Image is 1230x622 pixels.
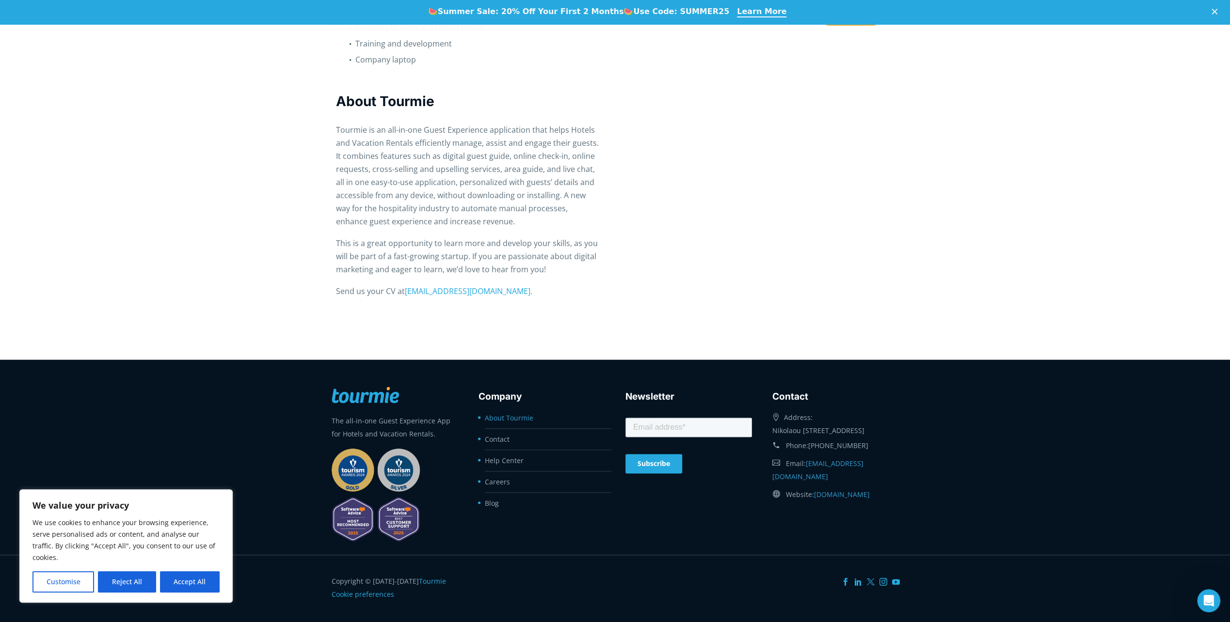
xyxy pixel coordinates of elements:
[355,54,416,65] span: Company laptop
[32,499,220,511] p: We value your privacy
[336,238,598,275] span: This is a great opportunity to learn more and develop your skills, as you will be part of a fast-...
[485,498,499,508] a: Blog
[772,389,899,404] h3: Contact
[772,454,899,485] div: Email:
[485,435,510,444] a: Contact
[485,477,510,486] a: Careers
[879,578,887,586] a: Instagram
[808,441,868,450] a: [PHONE_NUMBER]
[867,578,875,586] a: Twitter
[332,414,458,440] p: The all-in-one Guest Experience App for Hotels and Vacation Rentals.
[405,286,530,296] a: [EMAIL_ADDRESS][DOMAIN_NAME]
[485,456,524,465] a: Help Center
[814,490,870,499] a: [DOMAIN_NAME]
[772,437,899,454] div: Phone:
[625,416,752,490] iframe: Form 0
[160,571,220,592] button: Accept All
[485,413,533,422] a: About Tourmie
[32,517,220,563] p: We use cookies to enhance your browsing experience, serve personalised ads or content, and analys...
[332,590,394,599] a: Cookie preferences
[332,575,458,601] div: Copyright © [DATE]-[DATE]
[772,485,899,503] div: Website:
[530,286,532,296] span: .
[633,7,729,16] b: Use Code: SUMMER25
[419,576,446,586] a: Tourmie
[892,578,900,586] a: YouTube
[428,7,730,16] div: 🍉 🍉
[355,38,452,49] span: Training and development
[737,7,786,17] a: Learn More
[842,578,849,586] a: Facebook
[1212,9,1221,15] div: Close
[336,124,599,227] span: Tourmie is an all-in-one Guest Experience application that helps Hotels and Vacation Rentals effi...
[32,571,94,592] button: Customise
[772,408,899,437] div: Address: Nikolaou [STREET_ADDRESS]
[438,7,624,16] b: Summer Sale: 20% Off Your First 2 Months
[336,286,405,296] span: Send us your CV at
[336,92,601,111] h3: About Tourmie
[625,389,752,404] h3: Newsletter
[98,571,156,592] button: Reject All
[1197,589,1220,612] iframe: Intercom live chat
[854,578,862,586] a: LinkedIn
[479,389,605,404] h3: Company
[772,459,863,481] a: [EMAIL_ADDRESS][DOMAIN_NAME]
